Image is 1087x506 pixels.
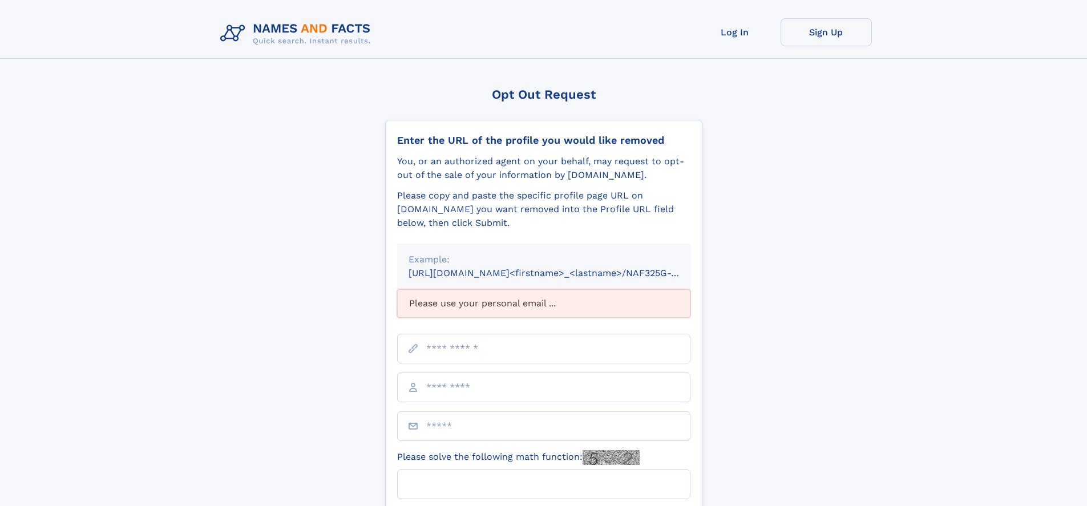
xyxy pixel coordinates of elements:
div: Enter the URL of the profile you would like removed [397,134,690,147]
label: Please solve the following math function: [397,450,640,465]
img: Logo Names and Facts [216,18,380,49]
small: [URL][DOMAIN_NAME]<firstname>_<lastname>/NAF325G-xxxxxxxx [409,268,712,278]
div: Opt Out Request [385,87,702,102]
div: Please copy and paste the specific profile page URL on [DOMAIN_NAME] you want removed into the Pr... [397,189,690,230]
div: You, or an authorized agent on your behalf, may request to opt-out of the sale of your informatio... [397,155,690,182]
a: Log In [689,18,781,46]
a: Sign Up [781,18,872,46]
div: Example: [409,253,679,266]
div: Please use your personal email ... [397,289,690,318]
